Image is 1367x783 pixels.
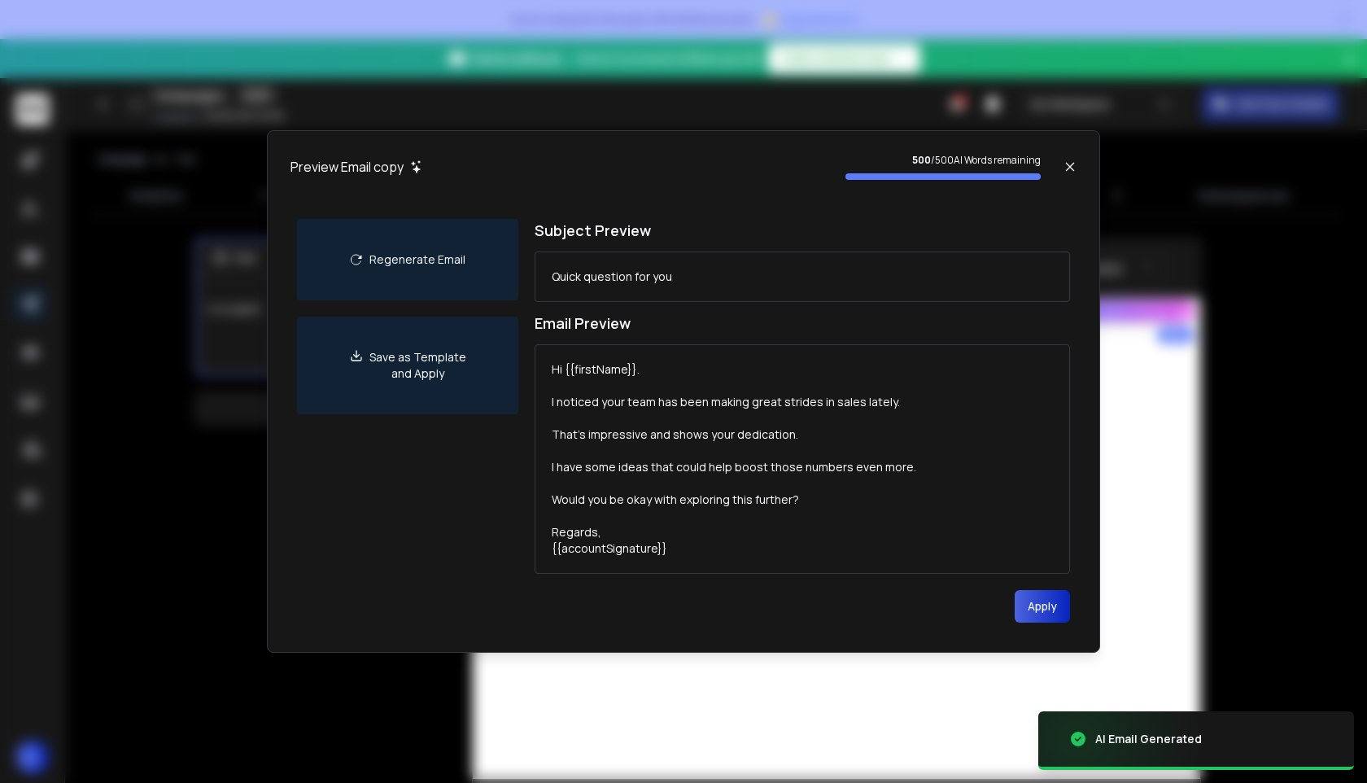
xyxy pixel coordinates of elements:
strong: 500 [912,153,931,167]
div: Hi {{firstName}}. I noticed your team has been making great strides in sales lately. That's impre... [552,361,916,557]
div: AI Email Generated [1095,731,1202,747]
p: Save as Template [369,349,466,365]
h1: Email Preview [535,312,1070,335]
div: Quick question for you [552,269,672,285]
h1: Subject Preview [535,219,1070,242]
h1: Preview Email copy [290,157,404,177]
button: Apply [1015,590,1070,623]
p: / 500 AI Words remaining [845,154,1041,167]
p: Regenerate Email [369,252,465,268]
p: and Apply [369,365,466,382]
